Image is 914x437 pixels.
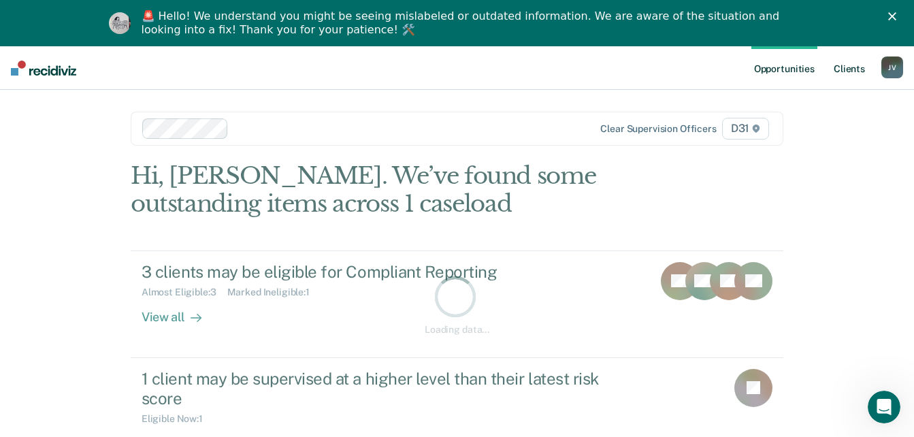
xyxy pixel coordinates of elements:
a: Clients [831,46,868,90]
div: Close [888,12,902,20]
a: Opportunities [751,46,817,90]
img: Profile image for Kim [109,12,131,34]
img: Recidiviz [11,61,76,76]
span: D31 [722,118,769,140]
div: Loading data... [425,324,489,336]
button: JV [881,56,903,78]
iframe: Intercom live chat [868,391,900,423]
div: 🚨 Hello! We understand you might be seeing mislabeled or outdated information. We are aware of th... [142,10,784,37]
div: Clear supervision officers [600,123,716,135]
div: J V [881,56,903,78]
